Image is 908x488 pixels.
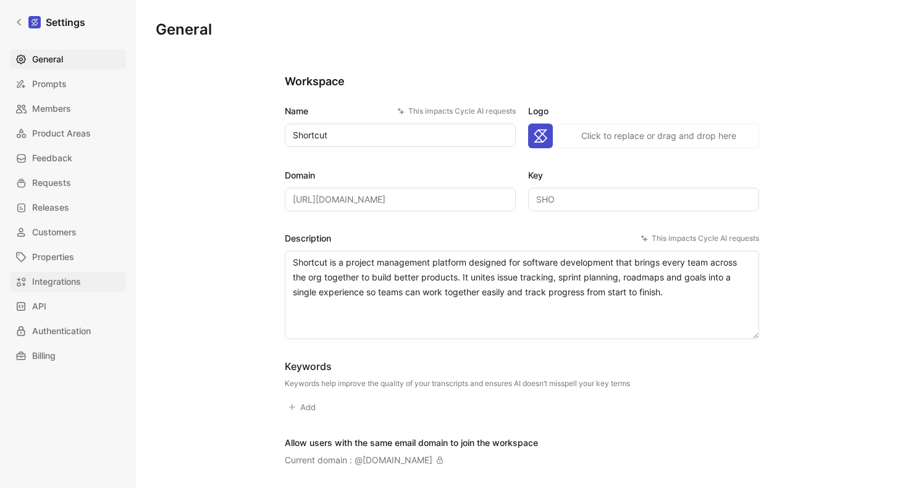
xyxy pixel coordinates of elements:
[32,77,67,91] span: Prompts
[10,222,126,242] a: Customers
[641,232,759,245] div: This impacts Cycle AI requests
[32,200,69,215] span: Releases
[363,453,432,468] div: [DOMAIN_NAME]
[32,175,71,190] span: Requests
[528,104,759,119] label: Logo
[285,104,516,119] label: Name
[285,188,516,211] input: Some placeholder
[32,348,56,363] span: Billing
[10,297,126,316] a: API
[10,10,90,35] a: Settings
[397,105,516,117] div: This impacts Cycle AI requests
[285,359,630,374] div: Keywords
[285,453,443,468] div: Current domain : @
[285,231,759,246] label: Description
[46,15,85,30] h1: Settings
[32,324,91,339] span: Authentication
[32,101,71,116] span: Members
[10,272,126,292] a: Integrations
[285,435,538,450] div: Allow users with the same email domain to join the workspace
[10,173,126,193] a: Requests
[10,74,126,94] a: Prompts
[285,168,516,183] label: Domain
[10,148,126,168] a: Feedback
[32,52,63,67] span: General
[32,274,81,289] span: Integrations
[528,124,553,148] img: logo
[528,168,759,183] label: Key
[285,398,321,416] button: Add
[10,124,126,143] a: Product Areas
[32,151,72,166] span: Feedback
[285,251,759,339] textarea: Shortcut is a project management platform designed for software development that brings every tea...
[32,250,74,264] span: Properties
[285,74,759,89] h2: Workspace
[32,299,46,314] span: API
[32,225,77,240] span: Customers
[285,379,630,389] div: Keywords help improve the quality of your transcripts and ensures AI doesn’t misspell your key terms
[558,124,759,148] button: Click to replace or drag and drop here
[10,99,126,119] a: Members
[32,126,91,141] span: Product Areas
[10,247,126,267] a: Properties
[10,346,126,366] a: Billing
[10,198,126,217] a: Releases
[156,20,212,40] h1: General
[10,49,126,69] a: General
[10,321,126,341] a: Authentication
